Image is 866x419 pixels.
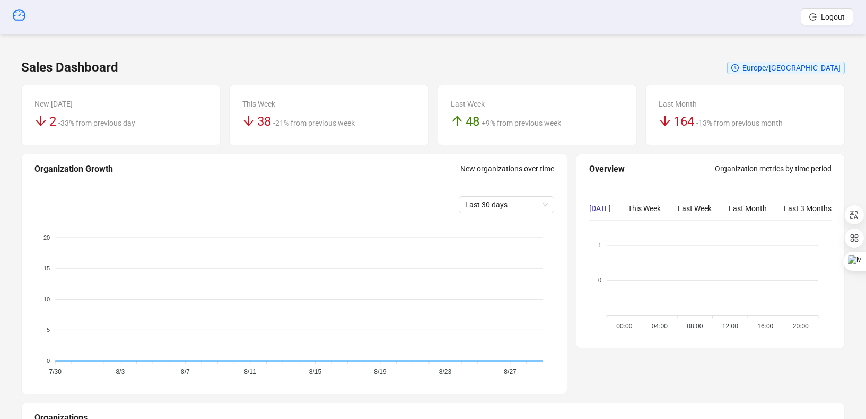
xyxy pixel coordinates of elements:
span: arrow-up [451,115,463,127]
tspan: 5 [47,327,50,333]
span: New organizations over time [460,164,554,173]
div: Last 3 Months [784,203,832,214]
span: -13% from previous month [696,119,783,127]
div: Last Week [451,98,624,110]
span: Logout [821,13,845,21]
span: Organization metrics by time period [715,164,832,173]
div: Organization Growth [34,162,460,176]
span: 2 [49,114,56,129]
tspan: 00:00 [616,322,632,329]
div: Last Month [659,98,832,110]
tspan: 15 [43,265,50,271]
div: This Week [242,98,415,110]
tspan: 04:00 [652,322,668,329]
span: dashboard [13,8,25,21]
tspan: 8/15 [309,368,322,375]
span: Last 30 days [465,197,548,213]
tspan: 8/27 [504,368,517,375]
tspan: 08:00 [687,322,703,329]
span: arrow-down [242,115,255,127]
button: Logout [801,8,853,25]
tspan: 0 [598,277,601,283]
tspan: 8/11 [244,368,257,375]
tspan: 8/23 [439,368,452,375]
h3: Sales Dashboard [21,59,118,76]
tspan: 8/3 [116,368,125,375]
tspan: 16:00 [757,322,773,329]
span: 48 [466,114,479,129]
span: Europe/[GEOGRAPHIC_DATA] [742,64,841,72]
div: Last Week [678,203,712,214]
tspan: 8/19 [374,368,387,375]
tspan: 1 [598,241,601,248]
span: logout [809,13,817,21]
span: arrow-down [34,115,47,127]
div: Last Month [729,203,767,214]
tspan: 12:00 [722,322,738,329]
span: 164 [673,114,694,129]
div: Overview [589,162,715,176]
tspan: 10 [43,296,50,302]
tspan: 7/30 [49,368,62,375]
tspan: 20 [43,234,50,240]
div: This Week [628,203,661,214]
tspan: 20:00 [793,322,809,329]
span: clock-circle [731,64,739,72]
div: New [DATE] [34,98,207,110]
tspan: 8/7 [181,368,190,375]
div: [DATE] [589,203,611,214]
span: 38 [257,114,271,129]
span: arrow-down [659,115,671,127]
span: -33% from previous day [58,119,135,127]
span: +9% from previous week [482,119,561,127]
span: -21% from previous week [273,119,355,127]
tspan: 0 [47,357,50,364]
